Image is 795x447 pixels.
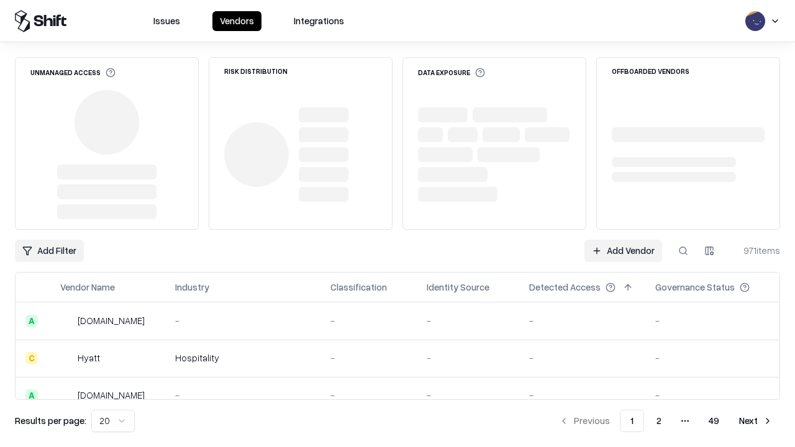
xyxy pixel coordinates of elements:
a: Add Vendor [584,240,662,262]
img: intrado.com [60,315,73,327]
div: - [427,351,509,364]
div: - [175,389,311,402]
button: Next [732,410,780,432]
div: 971 items [730,244,780,257]
div: Vendor Name [60,281,115,294]
button: Issues [146,11,188,31]
div: - [529,351,635,364]
img: Hyatt [60,352,73,364]
div: [DOMAIN_NAME] [78,389,145,402]
div: Classification [330,281,387,294]
div: Industry [175,281,209,294]
button: Add Filter [15,240,84,262]
nav: pagination [552,410,780,432]
div: C [25,352,38,364]
div: - [529,314,635,327]
div: - [655,314,770,327]
div: A [25,315,38,327]
div: Unmanaged Access [30,68,116,78]
img: primesec.co.il [60,389,73,402]
p: Results per page: [15,414,86,427]
div: A [25,389,38,402]
button: 2 [647,410,671,432]
div: Detected Access [529,281,601,294]
div: - [655,351,770,364]
div: Offboarded Vendors [612,68,689,74]
div: [DOMAIN_NAME] [78,314,145,327]
button: 49 [699,410,729,432]
div: Hospitality [175,351,311,364]
div: - [427,314,509,327]
div: - [330,389,407,402]
div: Data Exposure [418,68,485,78]
div: - [529,389,635,402]
div: - [330,314,407,327]
div: - [330,351,407,364]
div: Identity Source [427,281,489,294]
div: - [175,314,311,327]
div: - [427,389,509,402]
button: Vendors [212,11,261,31]
div: Risk Distribution [224,68,288,74]
button: Integrations [286,11,352,31]
div: Governance Status [655,281,735,294]
div: Hyatt [78,351,100,364]
div: - [655,389,770,402]
button: 1 [620,410,644,432]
